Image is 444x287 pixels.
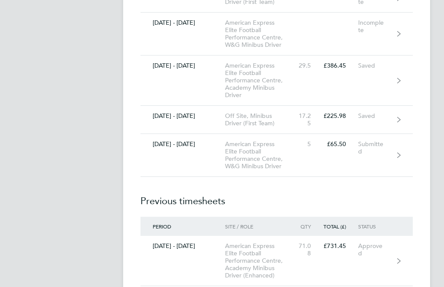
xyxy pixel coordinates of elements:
div: American Express Elite Football Performance Centre, Academy Minibus Driver [225,62,296,99]
div: American Express Elite Football Performance Centre, Academy Minibus Driver (Enhanced) [225,243,296,280]
div: 71.08 [296,243,323,258]
div: 5 [296,141,323,148]
div: £65.50 [323,141,359,148]
div: American Express Elite Football Performance Centre, W&G Minibus Driver [225,141,296,170]
div: £386.45 [323,62,359,70]
div: 17.25 [296,113,323,127]
div: [DATE] - [DATE] [140,141,225,148]
h2: Previous timesheets [140,177,413,217]
div: Saved [358,113,396,120]
div: [DATE] - [DATE] [140,243,225,250]
a: [DATE] - [DATE]American Express Elite Football Performance Centre, W&G Minibus Driver5£65.50Submi... [140,134,413,177]
div: Status [358,224,396,230]
a: [DATE] - [DATE]American Express Elite Football Performance Centre, Academy Minibus Driver (Enhanc... [140,236,413,287]
div: Submitted [358,141,396,156]
div: £225.98 [323,113,359,120]
div: Incomplete [358,20,396,34]
div: American Express Elite Football Performance Centre, W&G Minibus Driver [225,20,296,49]
a: [DATE] - [DATE]Off Site, Minibus Driver (First Team)17.25£225.98Saved [140,106,413,134]
a: [DATE] - [DATE]American Express Elite Football Performance Centre, Academy Minibus Driver29.5£386... [140,56,413,106]
a: [DATE] - [DATE]American Express Elite Football Performance Centre, W&G Minibus DriverIncomplete [140,13,413,56]
div: Total (£) [323,224,359,230]
div: £731.45 [323,243,359,250]
div: [DATE] - [DATE] [140,62,225,70]
div: [DATE] - [DATE] [140,113,225,120]
span: Period [153,223,171,230]
div: Approved [358,243,396,258]
div: Off Site, Minibus Driver (First Team) [225,113,296,127]
div: Site / Role [225,224,296,230]
div: Qty [296,224,323,230]
div: Saved [358,62,396,70]
div: [DATE] - [DATE] [140,20,225,27]
div: 29.5 [296,62,323,70]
